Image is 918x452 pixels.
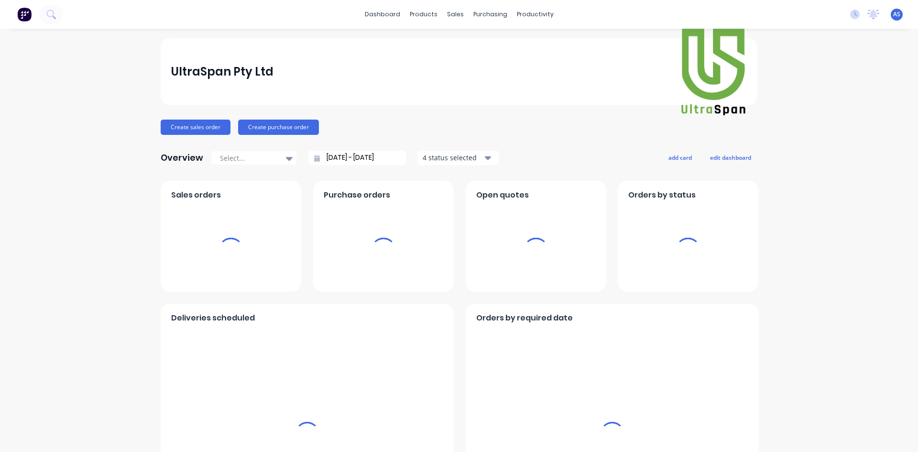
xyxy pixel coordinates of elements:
button: Create purchase order [238,120,319,135]
button: Create sales order [161,120,230,135]
span: Orders by status [628,189,696,201]
span: Purchase orders [324,189,390,201]
div: UltraSpan Pty Ltd [171,62,273,81]
img: Factory [17,7,32,22]
button: add card [662,151,698,164]
button: 4 status selected [417,151,499,165]
button: edit dashboard [704,151,757,164]
div: productivity [512,7,558,22]
span: Deliveries scheduled [171,312,255,324]
div: 4 status selected [423,153,483,163]
span: AS [893,10,900,19]
div: products [405,7,442,22]
div: purchasing [469,7,512,22]
div: Overview [161,148,203,167]
img: UltraSpan Pty Ltd [680,26,747,118]
div: sales [442,7,469,22]
a: dashboard [360,7,405,22]
span: Orders by required date [476,312,573,324]
span: Sales orders [171,189,221,201]
span: Open quotes [476,189,529,201]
